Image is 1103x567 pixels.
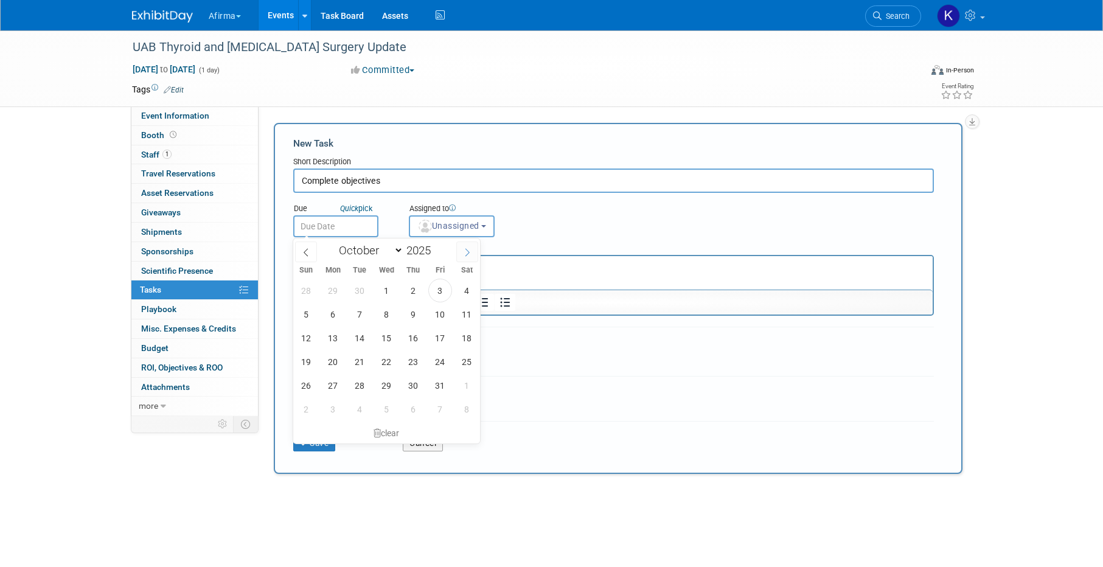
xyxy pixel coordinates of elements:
span: October 26, 2025 [294,374,318,397]
a: ROI, Objectives & ROO [131,358,258,377]
a: Misc. Expenses & Credits [131,319,258,338]
img: Keirsten Davis [937,4,960,27]
span: October 9, 2025 [402,302,425,326]
span: Tasks [140,285,161,294]
a: Giveaways [131,203,258,222]
div: Tag Contributors [293,381,934,394]
span: October 5, 2025 [294,302,318,326]
span: Travel Reservations [141,169,215,178]
select: Month [333,243,403,258]
span: October 18, 2025 [455,326,479,350]
span: Scientific Presence [141,266,213,276]
span: October 12, 2025 [294,326,318,350]
span: November 8, 2025 [455,397,479,421]
span: October 30, 2025 [402,374,425,397]
span: Booth [141,130,179,140]
span: ROI, Objectives & ROO [141,363,223,372]
span: November 4, 2025 [348,397,372,421]
span: November 3, 2025 [321,397,345,421]
input: Year [403,243,440,257]
span: October 17, 2025 [428,326,452,350]
input: Due Date [293,215,378,237]
span: October 4, 2025 [455,279,479,302]
td: Toggle Event Tabs [233,416,258,432]
span: October 14, 2025 [348,326,372,350]
a: Sponsorships [131,242,258,261]
span: Asset Reservations [141,188,214,198]
a: Travel Reservations [131,164,258,183]
span: November 6, 2025 [402,397,425,421]
span: Sun [293,266,320,274]
span: Thu [400,266,426,274]
a: Shipments [131,223,258,242]
div: clear [293,423,481,444]
span: September 28, 2025 [294,279,318,302]
i: Quick [340,204,358,213]
a: more [131,397,258,416]
a: Scientific Presence [131,262,258,280]
a: Staff1 [131,145,258,164]
a: Booth [131,126,258,145]
span: Playbook [141,304,176,314]
span: October 24, 2025 [428,350,452,374]
span: Mon [319,266,346,274]
button: Unassigned [409,215,495,237]
span: Wed [373,266,400,274]
span: September 30, 2025 [348,279,372,302]
span: October 1, 2025 [375,279,398,302]
a: Event Information [131,106,258,125]
span: Booth not reserved yet [167,130,179,139]
span: Sponsorships [141,246,193,256]
a: Edit [164,86,184,94]
span: more [139,401,158,411]
span: October 19, 2025 [294,350,318,374]
div: Due [293,203,391,215]
a: Asset Reservations [131,184,258,203]
span: October 15, 2025 [375,326,398,350]
span: October 29, 2025 [375,374,398,397]
span: October 2, 2025 [402,279,425,302]
span: October 3, 2025 [428,279,452,302]
span: [DATE] [DATE] [132,64,196,75]
a: Playbook [131,300,258,319]
a: Search [865,5,921,27]
img: ExhibitDay [132,10,193,23]
span: October 20, 2025 [321,350,345,374]
span: October 28, 2025 [348,374,372,397]
a: Quickpick [338,203,375,214]
div: Event Format [849,63,975,82]
span: November 7, 2025 [428,397,452,421]
input: Name of task or a short description [293,169,934,193]
span: Shipments [141,227,182,237]
div: Event Rating [941,83,973,89]
span: October 7, 2025 [348,302,372,326]
span: October 10, 2025 [428,302,452,326]
span: Fri [426,266,453,274]
span: Sat [453,266,480,274]
span: Staff [141,150,172,159]
div: In-Person [945,66,974,75]
span: October 16, 2025 [402,326,425,350]
div: Details [293,237,934,255]
span: October 11, 2025 [455,302,479,326]
button: Numbered list [473,294,494,311]
span: October 13, 2025 [321,326,345,350]
span: Unassigned [417,221,479,231]
a: Budget [131,339,258,358]
td: Personalize Event Tab Strip [212,416,234,432]
a: Attachments [131,378,258,397]
span: to [158,64,170,74]
span: October 22, 2025 [375,350,398,374]
span: October 27, 2025 [321,374,345,397]
img: Format-Inperson.png [931,65,944,75]
span: (1 day) [198,66,220,74]
div: UAB Thyroid and [MEDICAL_DATA] Surgery Update [128,37,903,58]
span: Attachments [141,382,190,392]
span: October 6, 2025 [321,302,345,326]
span: September 29, 2025 [321,279,345,302]
td: Tags [132,83,184,96]
span: November 1, 2025 [455,374,479,397]
div: New Task [293,137,934,150]
div: Assigned to [409,203,555,215]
